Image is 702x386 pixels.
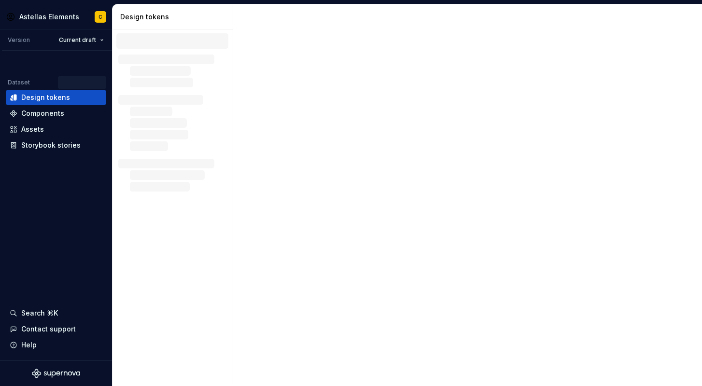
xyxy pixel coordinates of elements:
div: Astellas Elements [19,12,79,22]
a: Design tokens [6,90,106,105]
div: Help [21,340,37,350]
button: Search ⌘K [6,305,106,321]
button: Help [6,337,106,353]
div: Design tokens [21,93,70,102]
div: Search ⌘K [21,308,58,318]
button: Astellas ElementsC [2,6,110,27]
div: Dataset [8,79,30,86]
div: C [98,13,102,21]
span: Current draft [59,36,96,44]
div: Design tokens [120,12,229,22]
a: Components [6,106,106,121]
a: Assets [6,122,106,137]
div: Storybook stories [21,140,81,150]
div: Assets [21,124,44,134]
div: Version [8,36,30,44]
button: Contact support [6,321,106,337]
button: Current draft [55,33,108,47]
svg: Supernova Logo [32,369,80,378]
div: Contact support [21,324,76,334]
a: Storybook stories [6,138,106,153]
div: Components [21,109,64,118]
